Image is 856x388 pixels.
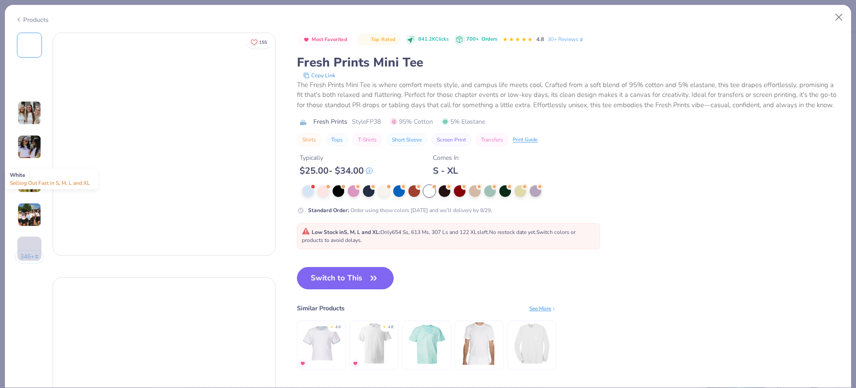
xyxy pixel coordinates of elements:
span: Style FP38 [352,117,381,126]
span: No restock date yet. [489,229,536,236]
img: User generated content [17,261,19,285]
div: 4.8 Stars [502,33,533,47]
span: 155 [259,40,267,45]
div: Similar Products [297,304,345,313]
img: Gildan Adult Ultra Cotton 6 Oz. Long-Sleeve Pocket T-Shirt [511,322,553,365]
strong: Standard Order : [308,207,349,214]
img: Fresh Prints Ringer Mini Tee [300,322,343,365]
span: Only 654 Ss, 613 Ms, 307 Ls and 122 XLs left. Switch colors or products to avoid delays. [302,229,576,244]
button: Badge Button [298,34,352,46]
img: MostFav.gif [300,361,305,366]
button: Tops [326,134,348,146]
span: Fresh Prints [313,117,347,126]
button: Switch to This [297,267,394,289]
span: 841.2K Clicks [418,36,449,43]
div: The Fresh Prints Mini Tee is where comfort meets style, and campus life meets cool. Crafted from ... [297,80,841,110]
span: 95% Cotton [391,117,433,126]
span: Selling Out Fast in S, M, L and XL [10,179,90,187]
strong: Low Stock in S, M, L and XL : [312,229,380,236]
span: 4.8 [536,36,544,43]
div: Fresh Prints Mini Tee [297,54,841,71]
div: Comes In [433,153,459,163]
button: Badge Button [357,34,400,46]
img: Comfort Colors Colorblast Heavyweight T-Shirt [406,322,448,365]
div: ★ [330,324,333,328]
img: User generated content [17,203,41,227]
img: User generated content [17,135,41,159]
div: See More [529,305,556,313]
div: Order using these colors [DATE] and we’ll delivery by 8/29. [308,206,492,214]
button: 346+ [15,250,44,263]
span: Most Favorited [312,37,347,42]
img: Most Favorited sort [303,36,310,43]
img: Top Rated sort [362,36,369,43]
div: 4.6 [335,324,341,330]
div: S - XL [433,165,459,176]
div: 4.8 [388,324,393,330]
div: 700+ [466,36,497,43]
button: T-Shirts [353,134,382,146]
span: 5% Elastane [442,117,485,126]
div: $ 25.00 - $ 34.00 [300,165,373,176]
img: Hanes Unisex 5.2 Oz. Comfortsoft Cotton T-Shirt [353,322,395,365]
div: Products [15,15,49,25]
img: Los Angeles Apparel S/S Cotton-Poly Crew 3.8 Oz [458,322,501,365]
button: Like [247,36,271,49]
img: User generated content [17,101,41,125]
button: Short Sleeve [387,134,427,146]
button: Shirts [297,134,321,146]
div: Typically [300,153,373,163]
span: Orders [481,36,497,42]
a: 30+ Reviews [547,35,584,43]
div: ★ [383,324,386,328]
img: brand logo [297,119,309,126]
div: White [5,169,98,189]
div: Print Guide [513,136,538,144]
button: Transfers [476,134,508,146]
span: Top Rated [371,37,396,42]
button: copy to clipboard [300,71,338,80]
button: Screen Print [432,134,471,146]
img: MostFav.gif [353,361,358,366]
button: Close [831,9,848,26]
